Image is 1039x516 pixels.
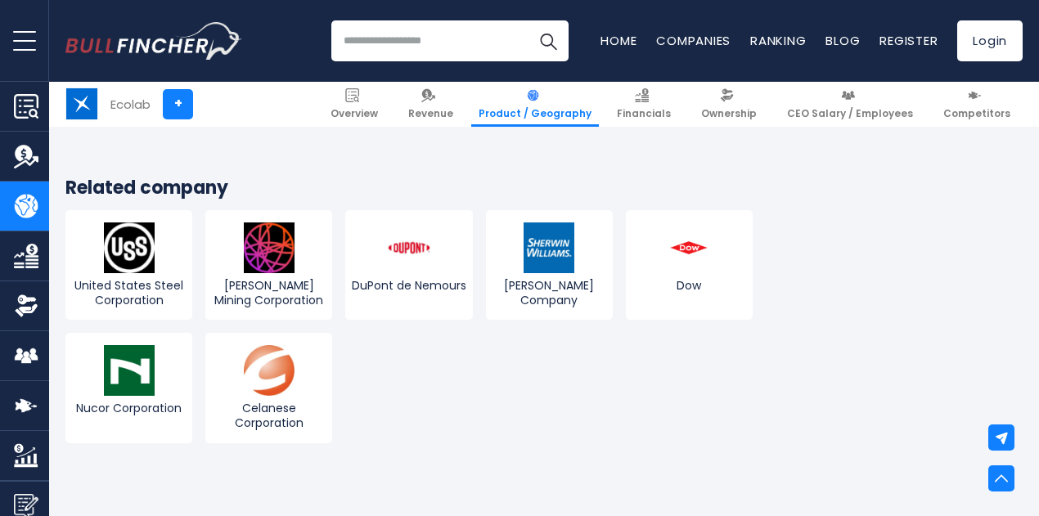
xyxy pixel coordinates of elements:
span: Revenue [408,107,453,120]
a: Overview [323,82,385,127]
a: DuPont de Nemours [345,210,472,320]
a: [PERSON_NAME] Mining Corporation [205,210,332,320]
a: United States Steel Corporation [65,210,192,320]
a: + [163,89,193,119]
a: [PERSON_NAME] Company [486,210,613,320]
a: Blog [825,32,860,49]
a: Companies [656,32,731,49]
a: Login [957,20,1023,61]
a: Celanese Corporation [205,333,332,442]
img: Bullfincher logo [65,22,242,60]
span: Financials [617,107,671,120]
button: Search [528,20,569,61]
img: NUE logo [104,345,155,396]
a: Go to homepage [65,22,241,60]
span: Nucor Corporation [70,401,188,415]
a: Ranking [750,32,806,49]
a: Home [600,32,636,49]
img: CE logo [244,345,295,396]
span: United States Steel Corporation [70,278,188,307]
span: Product / Geography [479,107,591,120]
a: Register [879,32,938,49]
a: Financials [609,82,678,127]
img: Ownership [14,294,38,318]
a: Revenue [401,82,461,127]
img: ECL logo [66,88,97,119]
a: Product / Geography [471,82,599,127]
span: Ownership [701,107,757,120]
img: SHW logo [524,222,574,273]
img: DOW logo [663,222,714,273]
a: CEO Salary / Employees [780,82,920,127]
span: Dow [630,278,749,293]
a: Nucor Corporation [65,333,192,442]
span: Celanese Corporation [209,401,328,430]
img: B logo [244,222,295,273]
a: Ownership [694,82,764,127]
span: [PERSON_NAME] Mining Corporation [209,278,328,307]
div: Ecolab [110,95,151,114]
h3: Related company [65,177,753,200]
span: CEO Salary / Employees [787,107,913,120]
a: Dow [626,210,753,320]
span: Overview [331,107,378,120]
a: Competitors [936,82,1018,127]
span: Competitors [943,107,1010,120]
span: [PERSON_NAME] Company [490,278,609,307]
img: X logo [104,222,155,273]
img: DD logo [384,222,434,273]
span: DuPont de Nemours [349,278,468,293]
